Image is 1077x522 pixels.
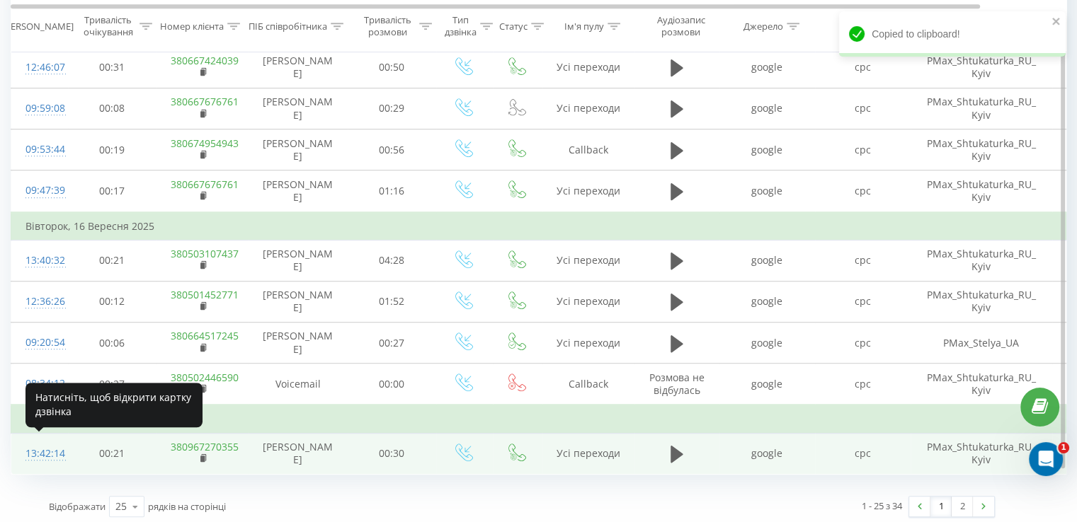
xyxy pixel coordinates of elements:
div: 13:40:32 [25,247,54,274]
td: cpc [815,364,911,405]
td: PMax_Shtukaturka_RU_Kyiv [911,240,1052,281]
a: 380502446590 [171,371,239,384]
td: 01:52 [348,281,436,322]
td: Усі переходи [542,323,634,364]
div: 25 [115,499,127,514]
td: Усі переходи [542,170,634,212]
td: google [719,323,815,364]
td: 00:06 [68,323,156,364]
a: 380501452771 [171,288,239,301]
a: 380664517245 [171,329,239,342]
td: cpc [815,433,911,474]
td: Voicemail [249,364,348,405]
td: Callback [542,364,634,405]
td: 00:19 [68,129,156,170]
div: Натисніть, щоб відкрити картку дзвінка [25,383,203,427]
td: PMax_Shtukaturka_RU_Kyiv [911,170,1052,212]
td: PMax_Shtukaturka_RU_Kyiv [911,88,1052,129]
td: 00:08 [68,88,156,129]
a: 2 [952,497,973,516]
td: 00:12 [68,281,156,322]
td: Усі переходи [542,240,634,281]
td: 00:30 [348,433,436,474]
td: cpc [815,47,911,88]
td: cpc [815,281,911,322]
td: cpc [815,88,911,129]
div: Ім'я пулу [564,21,604,33]
td: google [719,281,815,322]
a: 380503107437 [171,247,239,260]
td: cpc [815,129,911,170]
td: 01:16 [348,170,436,212]
td: 00:31 [68,47,156,88]
td: 00:21 [68,433,156,474]
iframe: Intercom live chat [1029,442,1063,476]
div: Статус [499,21,528,33]
td: 00:27 [68,364,156,405]
span: рядків на сторінці [148,500,226,513]
button: close [1052,16,1061,29]
td: PMax_Shtukaturka_RU_Kyiv [911,433,1052,474]
td: google [719,170,815,212]
td: google [719,240,815,281]
div: 12:46:07 [25,54,54,81]
td: PMax_Stelya_UA [911,323,1052,364]
td: [PERSON_NAME] [249,433,348,474]
td: 00:29 [348,88,436,129]
td: [PERSON_NAME] [249,88,348,129]
td: [PERSON_NAME] [249,129,348,170]
td: 00:17 [68,170,156,212]
td: 00:21 [68,240,156,281]
div: Тривалість розмови [360,15,416,39]
div: 08:34:12 [25,370,54,398]
td: 04:28 [348,240,436,281]
td: Усі переходи [542,433,634,474]
td: Усі переходи [542,88,634,129]
div: Copied to clipboard! [839,11,1066,57]
div: ПІБ співробітника [249,21,327,33]
div: 09:59:08 [25,95,54,122]
div: Аудіозапис розмови [646,15,715,39]
div: 09:47:39 [25,177,54,204]
a: 380667424039 [171,54,239,67]
div: 1 - 25 з 34 [862,499,902,513]
a: 380667676761 [171,95,239,108]
span: Розмова не відбулась [649,371,705,397]
a: 380967270355 [171,440,239,453]
td: [PERSON_NAME] [249,281,348,322]
td: google [719,433,815,474]
div: Тривалість очікування [80,15,136,39]
td: PMax_Shtukaturka_RU_Kyiv [911,47,1052,88]
td: [PERSON_NAME] [249,240,348,281]
div: 13:42:14 [25,440,54,468]
span: 1 [1058,442,1069,453]
td: 00:27 [348,323,436,364]
td: cpc [815,240,911,281]
span: Відображати [49,500,106,513]
td: google [719,129,815,170]
td: Усі переходи [542,47,634,88]
td: PMax_Shtukaturka_RU_Kyiv [911,281,1052,322]
div: 09:20:54 [25,329,54,356]
td: google [719,88,815,129]
div: Джерело [743,21,783,33]
div: 12:36:26 [25,288,54,315]
td: google [719,47,815,88]
td: cpc [815,323,911,364]
td: cpc [815,170,911,212]
div: Тип дзвінка [445,15,477,39]
td: [PERSON_NAME] [249,323,348,364]
td: [PERSON_NAME] [249,170,348,212]
a: 380674954943 [171,137,239,150]
td: [PERSON_NAME] [249,47,348,88]
a: 1 [930,497,952,516]
td: 00:00 [348,364,436,405]
td: Callback [542,129,634,170]
td: google [719,364,815,405]
div: Номер клієнта [160,21,224,33]
td: PMax_Shtukaturka_RU_Kyiv [911,364,1052,405]
div: [PERSON_NAME] [2,21,74,33]
div: 09:53:44 [25,136,54,163]
td: 00:56 [348,129,436,170]
a: 380667676761 [171,178,239,191]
